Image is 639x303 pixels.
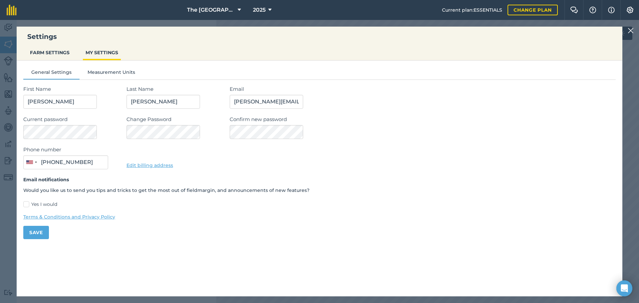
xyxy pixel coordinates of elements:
[23,69,80,78] button: General Settings
[17,32,622,41] h3: Settings
[626,7,634,13] img: A cog icon
[570,7,578,13] img: Two speech bubbles overlapping with the left bubble in the forefront
[23,115,120,123] label: Current password
[23,85,120,93] label: First Name
[126,162,173,168] a: Edit billing address
[628,27,634,35] img: svg+xml;base64,PHN2ZyB4bWxucz0iaHR0cDovL3d3dy53My5vcmcvMjAwMC9zdmciIHdpZHRoPSIyMiIgaGVpZ2h0PSIzMC...
[508,5,558,15] a: Change plan
[230,115,616,123] label: Confirm new password
[24,156,39,169] button: Selected country
[442,6,502,14] span: Current plan : ESSENTIALS
[608,6,615,14] img: svg+xml;base64,PHN2ZyB4bWxucz0iaHR0cDovL3d3dy53My5vcmcvMjAwMC9zdmciIHdpZHRoPSIxNyIgaGVpZ2h0PSIxNy...
[27,46,72,59] button: FARM SETTINGS
[23,226,49,239] button: Save
[230,85,616,93] label: Email
[23,213,616,221] a: Terms & Conditions and Privacy Policy
[7,5,17,15] img: fieldmargin Logo
[616,280,632,296] div: Open Intercom Messenger
[23,146,120,154] label: Phone number
[23,187,616,194] p: Would you like us to send you tips and tricks to get the most out of fieldmargin, and announcemen...
[589,7,597,13] img: A question mark icon
[126,115,223,123] label: Change Password
[83,46,121,59] button: MY SETTINGS
[23,201,616,208] label: Yes I would
[187,6,235,14] span: The [GEOGRAPHIC_DATA] at the Ridge
[80,69,143,78] button: Measurement Units
[253,6,266,14] span: 2025
[23,176,616,183] h4: Email notifications
[126,85,223,93] label: Last Name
